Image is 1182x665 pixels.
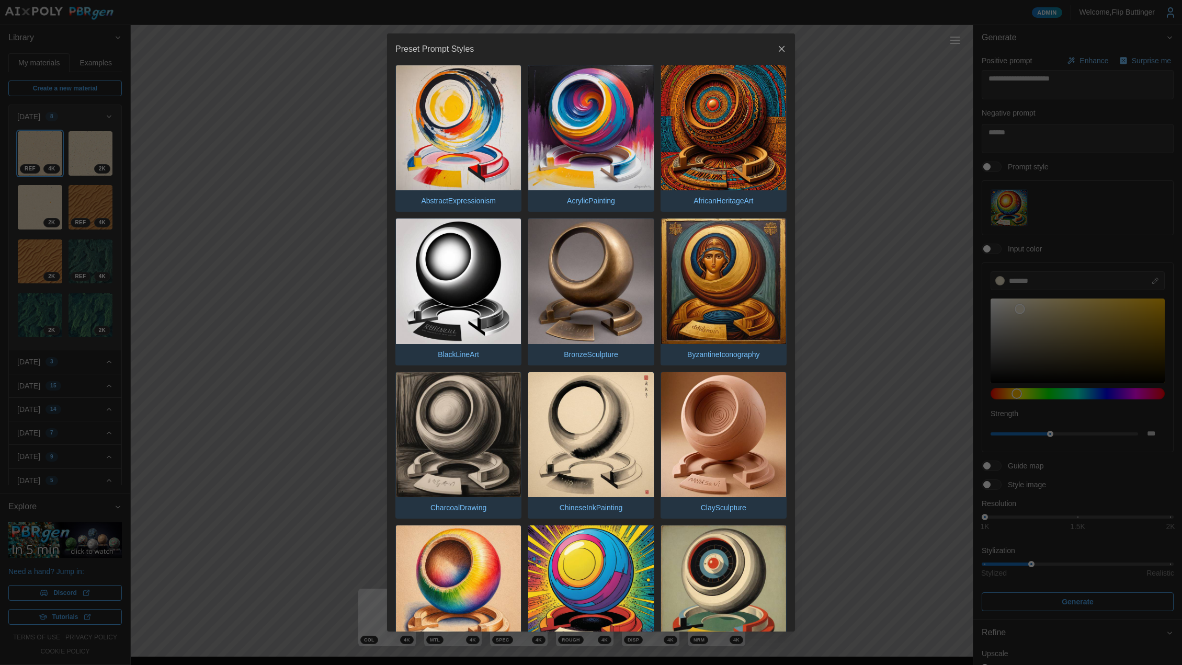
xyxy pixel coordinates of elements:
[396,219,521,343] img: BlackLineArt.jpg
[528,219,653,343] img: BronzeSculpture.jpg
[528,218,654,365] button: BronzeSculpture.jpgBronzeSculpture
[395,65,521,212] button: AbstractExpressionism.jpgAbstractExpressionism
[559,344,623,365] p: BronzeSculpture
[416,190,501,211] p: AbstractExpressionism
[396,372,521,497] img: CharcoalDrawing.jpg
[528,65,654,212] button: AcrylicPainting.jpgAcrylicPainting
[688,190,758,211] p: AfricanHeritageArt
[528,65,653,190] img: AcrylicPainting.jpg
[661,65,786,190] img: AfricanHeritageArt.jpg
[396,525,521,650] img: ColoredPencilArt.jpg
[661,372,787,519] button: ClaySculpture.jpgClaySculpture
[696,497,752,518] p: ClaySculpture
[433,344,484,365] p: BlackLineArt
[395,372,521,519] button: CharcoalDrawing.jpgCharcoalDrawing
[528,372,653,497] img: ChineseInkPainting.jpg
[554,497,628,518] p: ChineseInkPainting
[528,525,653,650] img: ComicBookIllustration.jpg
[528,372,654,519] button: ChineseInkPainting.jpgChineseInkPainting
[661,219,786,343] img: ByzantineIconography.jpg
[562,190,620,211] p: AcrylicPainting
[661,372,786,497] img: ClaySculpture.jpg
[395,218,521,365] button: BlackLineArt.jpgBlackLineArt
[661,218,787,365] button: ByzantineIconography.jpgByzantineIconography
[425,497,492,518] p: CharcoalDrawing
[396,65,521,190] img: AbstractExpressionism.jpg
[682,344,765,365] p: ByzantineIconography
[661,65,787,212] button: AfricanHeritageArt.jpgAfricanHeritageArt
[661,525,786,650] img: ConstructivistDesign.jpg
[395,45,474,53] h2: Preset Prompt Styles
